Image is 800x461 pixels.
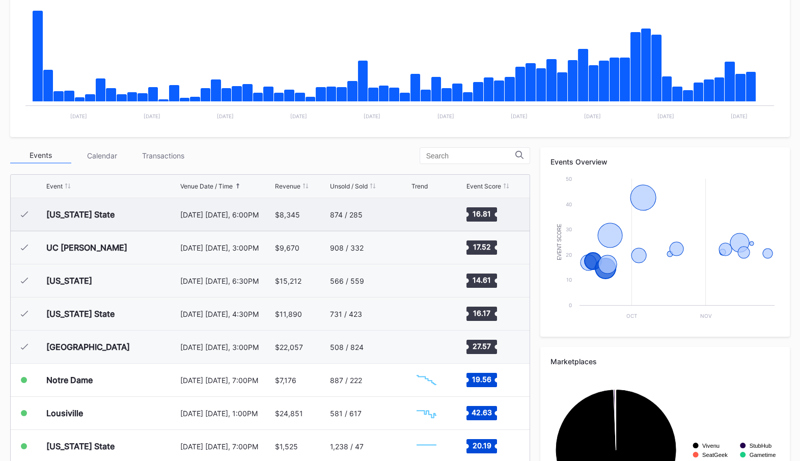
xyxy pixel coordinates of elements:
[71,148,132,164] div: Calendar
[511,113,528,119] text: [DATE]
[566,252,572,258] text: 20
[566,201,572,207] text: 40
[275,376,296,385] div: $7,176
[702,443,720,449] text: Vivenu
[330,409,362,418] div: 581 / 617
[472,408,492,417] text: 42.63
[473,441,491,450] text: 20.19
[557,224,562,260] text: Event Score
[330,243,364,252] div: 908 / 332
[411,235,442,260] svg: Chart title
[411,182,428,190] div: Trend
[132,148,194,164] div: Transactions
[700,313,712,319] text: Nov
[411,433,442,459] svg: Chart title
[566,226,572,232] text: 30
[473,309,490,317] text: 16.17
[411,367,442,393] svg: Chart title
[330,442,364,451] div: 1,238 / 47
[180,243,272,252] div: [DATE] [DATE], 3:00PM
[550,357,780,366] div: Marketplaces
[411,268,442,293] svg: Chart title
[46,309,115,319] div: [US_STATE] State
[731,113,748,119] text: [DATE]
[702,452,728,458] text: SeatGeek
[275,442,298,451] div: $1,525
[275,210,300,219] div: $8,345
[330,310,362,318] div: 731 / 423
[180,182,233,190] div: Venue Date / Time
[180,409,272,418] div: [DATE] [DATE], 1:00PM
[10,148,71,164] div: Events
[657,113,674,119] text: [DATE]
[584,113,601,119] text: [DATE]
[411,334,442,360] svg: Chart title
[330,376,362,385] div: 887 / 222
[749,452,776,458] text: Gametime
[180,210,272,219] div: [DATE] [DATE], 6:00PM
[473,209,491,218] text: 16.81
[180,376,272,385] div: [DATE] [DATE], 7:00PM
[275,343,303,351] div: $22,057
[472,375,491,384] text: 19.56
[473,342,491,350] text: 27.57
[46,375,93,385] div: Notre Dame
[330,182,368,190] div: Unsold / Sold
[437,113,454,119] text: [DATE]
[180,343,272,351] div: [DATE] [DATE], 3:00PM
[46,276,92,286] div: [US_STATE]
[473,242,491,251] text: 17.52
[411,301,442,327] svg: Chart title
[144,113,160,119] text: [DATE]
[749,443,771,449] text: StubHub
[330,210,363,219] div: 874 / 285
[426,152,515,160] input: Search
[275,182,300,190] div: Revenue
[566,277,572,283] text: 10
[466,182,501,190] div: Event Score
[330,343,364,351] div: 508 / 824
[411,202,442,227] svg: Chart title
[217,113,234,119] text: [DATE]
[275,277,301,285] div: $15,212
[46,342,130,352] div: [GEOGRAPHIC_DATA]
[275,310,302,318] div: $11,890
[550,157,780,166] div: Events Overview
[290,113,307,119] text: [DATE]
[180,277,272,285] div: [DATE] [DATE], 6:30PM
[566,176,572,182] text: 50
[46,242,127,253] div: UC [PERSON_NAME]
[473,276,491,284] text: 14.61
[364,113,380,119] text: [DATE]
[70,113,87,119] text: [DATE]
[330,277,364,285] div: 566 / 559
[569,302,572,308] text: 0
[275,409,303,418] div: $24,851
[411,400,442,426] svg: Chart title
[275,243,299,252] div: $9,670
[46,182,63,190] div: Event
[180,442,272,451] div: [DATE] [DATE], 7:00PM
[46,441,115,451] div: [US_STATE] State
[46,408,83,418] div: Lousiville
[550,174,780,327] svg: Chart title
[626,313,637,319] text: Oct
[46,209,115,220] div: [US_STATE] State
[180,310,272,318] div: [DATE] [DATE], 4:30PM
